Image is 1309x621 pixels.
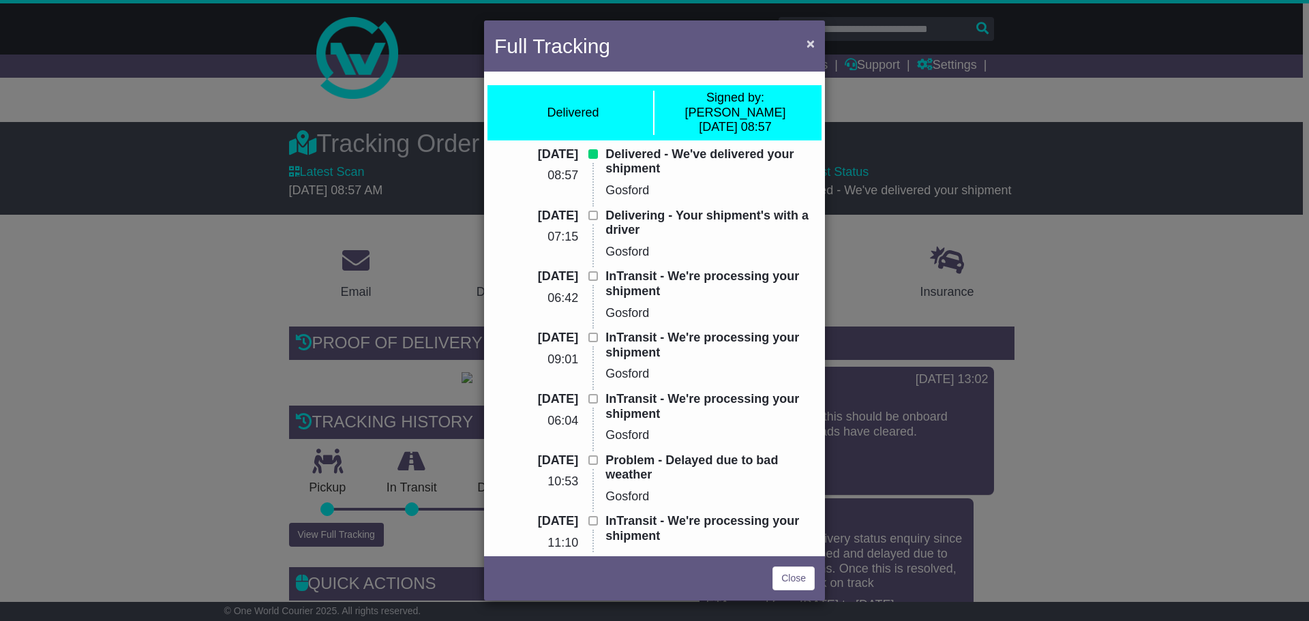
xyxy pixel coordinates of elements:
a: Close [772,566,815,590]
p: [DATE] [494,392,578,407]
p: Gosford [605,183,815,198]
p: [DATE] [494,331,578,346]
p: Delivered - We've delivered your shipment [605,147,815,177]
div: Delivered [547,106,599,121]
p: 08:57 [494,168,578,183]
p: Gosford [605,367,815,382]
p: 09:01 [494,352,578,367]
p: Gosford [605,428,815,443]
p: [DATE] [494,209,578,224]
span: × [807,35,815,51]
div: [PERSON_NAME] [DATE] 08:57 [661,91,809,135]
h4: Full Tracking [494,31,610,61]
p: InTransit - We're processing your shipment [605,269,815,299]
p: Delivering - Your shipment's with a driver [605,209,815,238]
p: InTransit - We're processing your shipment [605,331,815,360]
p: Problem - Delayed due to bad weather [605,453,815,483]
p: 06:04 [494,414,578,429]
button: Close [800,29,822,57]
p: 06:42 [494,291,578,306]
p: 10:53 [494,474,578,489]
p: 07:15 [494,230,578,245]
p: InTransit - We're processing your shipment [605,514,815,543]
p: Gosford [605,245,815,260]
p: InTransit - We're processing your shipment [605,392,815,421]
p: 11:10 [494,536,578,551]
p: Gosford [605,306,815,321]
span: Signed by: [706,91,764,104]
p: [DATE] [494,269,578,284]
p: Gosford [605,551,815,566]
p: Gosford [605,489,815,504]
p: [DATE] [494,453,578,468]
p: [DATE] [494,147,578,162]
p: [DATE] [494,514,578,529]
